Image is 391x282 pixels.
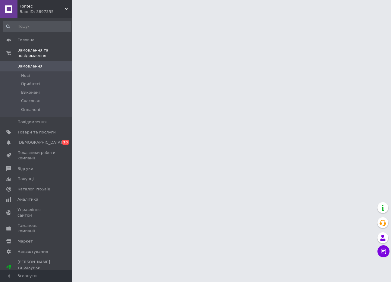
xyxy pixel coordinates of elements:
span: Аналітика [17,197,38,202]
span: Оплачені [21,107,40,112]
span: Покупці [17,176,34,182]
span: Товари та послуги [17,130,56,135]
span: Управління сайтом [17,207,56,218]
button: Чат з покупцем [377,245,389,257]
div: Ваш ID: 3897355 [20,9,72,14]
span: Прийняті [21,81,40,87]
span: Fontec [20,4,65,9]
span: Замовлення [17,64,42,69]
span: Гаманець компанії [17,223,56,234]
span: Замовлення та повідомлення [17,48,72,58]
span: Маркет [17,239,33,244]
span: Виконані [21,90,40,95]
span: [PERSON_NAME] та рахунки [17,259,56,276]
span: 20 [62,140,69,145]
span: Відгуки [17,166,33,171]
span: Головна [17,37,34,43]
input: Пошук [3,21,71,32]
span: Налаштування [17,249,48,254]
span: [DEMOGRAPHIC_DATA] [17,140,62,145]
span: Скасовані [21,98,42,104]
span: Показники роботи компанії [17,150,56,161]
span: Каталог ProSale [17,186,50,192]
span: Повідомлення [17,119,47,125]
span: Нові [21,73,30,78]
